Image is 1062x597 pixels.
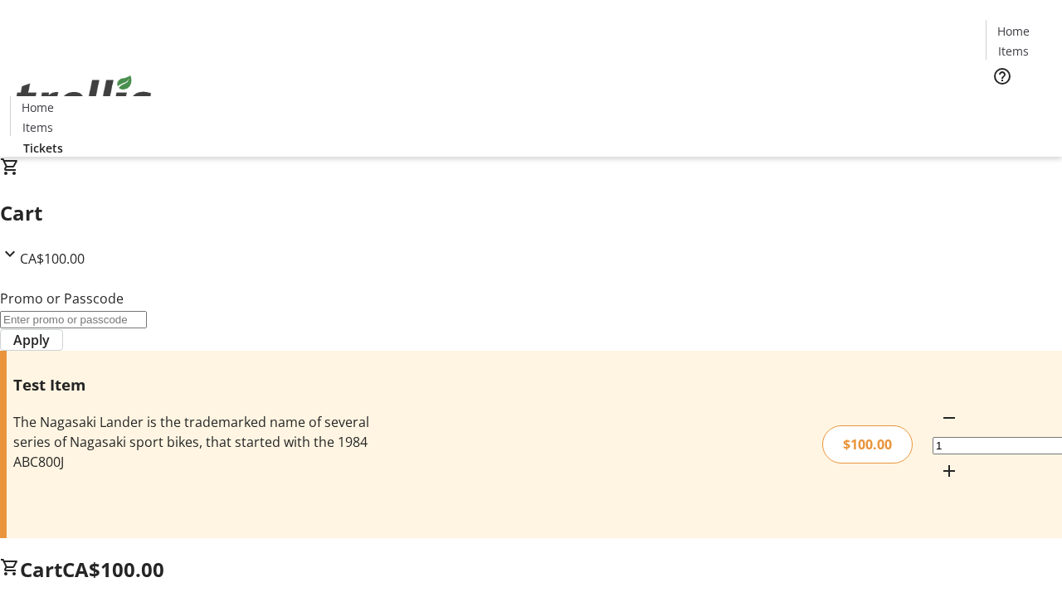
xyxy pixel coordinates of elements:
[822,425,913,464] div: $100.00
[62,556,164,583] span: CA$100.00
[22,119,53,136] span: Items
[999,96,1039,114] span: Tickets
[11,119,64,136] a: Items
[933,401,966,434] button: Decrement by one
[13,373,376,396] h3: Test Item
[13,330,50,350] span: Apply
[10,57,158,140] img: Orient E2E Organization ZCeU0LDOI7's Logo
[986,22,1040,40] a: Home
[998,42,1029,60] span: Items
[10,139,76,157] a: Tickets
[11,99,64,116] a: Home
[933,454,966,488] button: Increment by one
[986,60,1019,93] button: Help
[13,412,376,472] div: The Nagasaki Lander is the trademarked name of several series of Nagasaki sport bikes, that start...
[997,22,1030,40] span: Home
[986,42,1040,60] a: Items
[22,99,54,116] span: Home
[20,250,85,268] span: CA$100.00
[986,96,1052,114] a: Tickets
[23,139,63,157] span: Tickets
